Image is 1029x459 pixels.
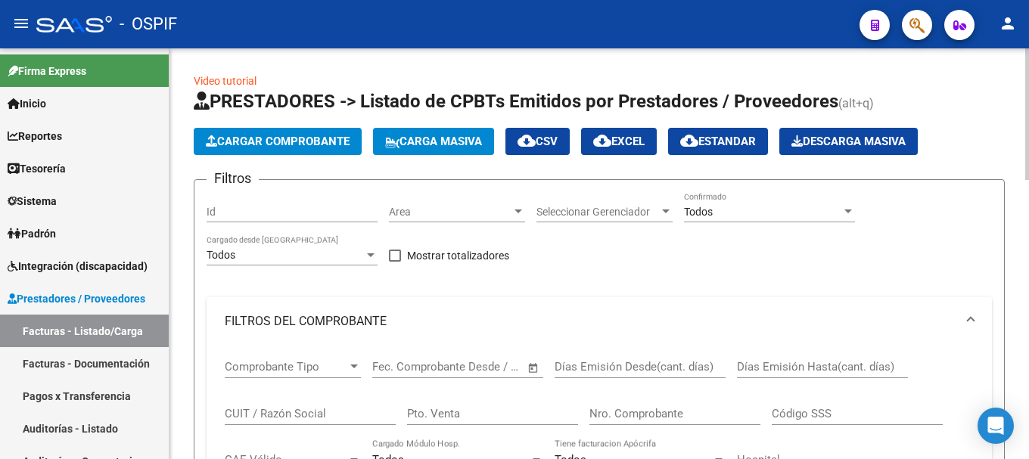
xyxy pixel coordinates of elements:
[207,297,992,346] mat-expansion-panel-header: FILTROS DEL COMPROBANTE
[684,206,713,218] span: Todos
[779,128,918,155] button: Descarga Masiva
[8,258,148,274] span: Integración (discapacidad)
[8,290,145,307] span: Prestadores / Proveedores
[8,225,56,242] span: Padrón
[680,132,698,150] mat-icon: cloud_download
[536,206,659,219] span: Seleccionar Gerenciador
[389,206,511,219] span: Area
[680,135,756,148] span: Estandar
[372,360,434,374] input: Fecha inicio
[791,135,906,148] span: Descarga Masiva
[120,8,177,41] span: - OSPIF
[194,75,256,87] a: Video tutorial
[225,313,956,330] mat-panel-title: FILTROS DEL COMPROBANTE
[207,168,259,189] h3: Filtros
[779,128,918,155] app-download-masive: Descarga masiva de comprobantes (adjuntos)
[8,193,57,209] span: Sistema
[407,247,509,265] span: Mostrar totalizadores
[999,14,1017,33] mat-icon: person
[385,135,482,148] span: Carga Masiva
[373,128,494,155] button: Carga Masiva
[12,14,30,33] mat-icon: menu
[8,95,46,112] span: Inicio
[525,359,542,377] button: Open calendar
[207,249,235,261] span: Todos
[505,128,570,155] button: CSV
[8,63,86,79] span: Firma Express
[518,132,536,150] mat-icon: cloud_download
[225,360,347,374] span: Comprobante Tipo
[593,135,645,148] span: EXCEL
[581,128,657,155] button: EXCEL
[194,128,362,155] button: Cargar Comprobante
[838,96,874,110] span: (alt+q)
[447,360,521,374] input: Fecha fin
[8,160,66,177] span: Tesorería
[518,135,558,148] span: CSV
[593,132,611,150] mat-icon: cloud_download
[194,91,838,112] span: PRESTADORES -> Listado de CPBTs Emitidos por Prestadores / Proveedores
[8,128,62,144] span: Reportes
[978,408,1014,444] div: Open Intercom Messenger
[206,135,350,148] span: Cargar Comprobante
[668,128,768,155] button: Estandar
